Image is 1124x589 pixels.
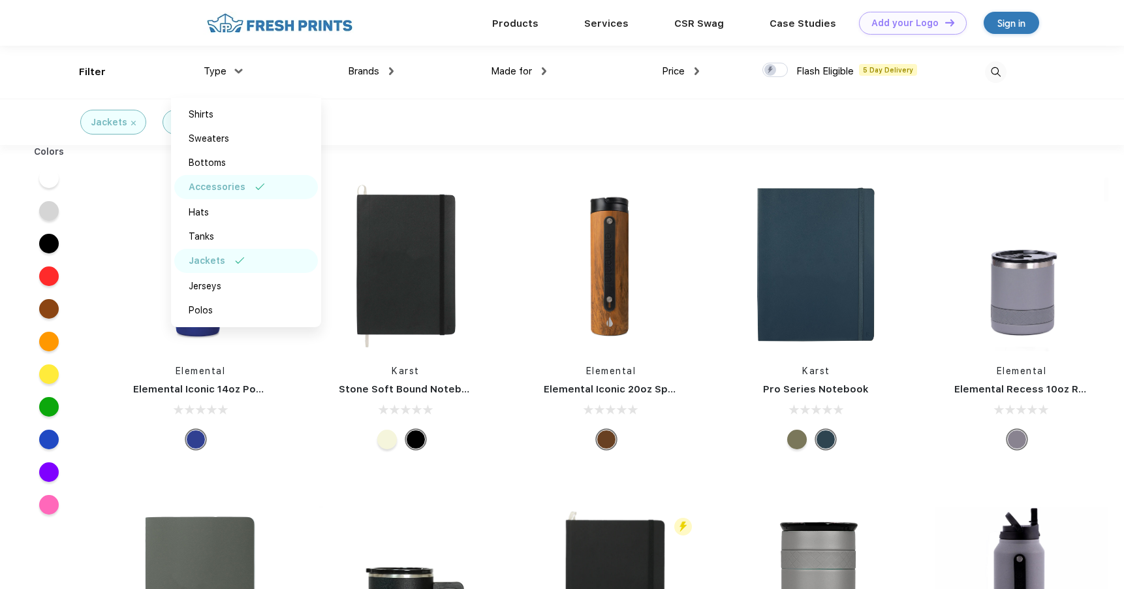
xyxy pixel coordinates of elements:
span: Flash Eligible [796,65,854,77]
a: Elemental Iconic 14oz Pop Fidget Bottle [133,383,332,395]
div: Jackets [91,116,127,129]
div: Royal Blue [186,430,206,449]
img: desktop_search.svg [985,61,1007,83]
img: dropdown.png [695,67,699,75]
a: Sign in [984,12,1039,34]
img: filter_cancel.svg [131,121,136,125]
span: Type [204,65,226,77]
a: Pro Series Notebook [763,383,869,395]
div: Bottoms [189,156,226,170]
div: Tanks [189,230,214,244]
img: DT [945,19,954,26]
a: Karst [802,366,830,376]
div: Filter [79,65,106,80]
img: filter_selected.svg [255,183,265,190]
img: dropdown.png [542,67,546,75]
a: Stone Soft Bound Notebook [339,383,480,395]
div: Jerseys [189,279,221,293]
div: Colors [24,145,74,159]
a: Products [492,18,539,29]
img: dropdown.png [235,69,243,73]
div: Teak Wood [597,430,616,449]
img: filter_selected.svg [235,257,245,264]
div: Accessories [189,180,245,194]
img: func=resize&h=266 [319,178,493,351]
div: Shirts [189,108,213,121]
a: Karst [392,366,420,376]
a: Elemental Iconic 20oz Sport Water Bottle - Teak Wood [544,383,816,395]
div: Olive [787,430,807,449]
img: func=resize&h=266 [524,178,698,351]
img: func=resize&h=266 [729,178,903,351]
a: Elemental [586,366,636,376]
div: Graphite [1007,430,1027,449]
div: Add your Logo [871,18,939,29]
div: Polos [189,304,213,317]
img: func=resize&h=266 [935,178,1108,351]
div: Sweaters [189,132,229,146]
span: Made for [491,65,532,77]
div: Navy [816,430,835,449]
div: Jackets [189,254,225,268]
img: fo%20logo%202.webp [203,12,356,35]
div: Hats [189,206,209,219]
div: Beige [377,430,397,449]
a: Elemental [176,366,226,376]
div: Sign in [997,16,1025,31]
span: Brands [348,65,379,77]
div: Black [406,430,426,449]
a: Elemental [997,366,1047,376]
img: func=resize&h=266 [114,178,287,351]
img: dropdown.png [389,67,394,75]
span: Price [662,65,685,77]
img: flash_active_toggle.svg [674,518,692,535]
